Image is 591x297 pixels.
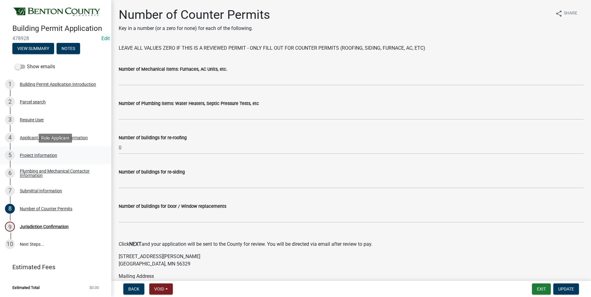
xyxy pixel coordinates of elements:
div: 2 [5,97,15,107]
div: Submittal Information [20,189,62,193]
span: 478928 [12,36,99,41]
div: Project Information [20,153,57,157]
button: Void [149,283,173,295]
div: Building Permit Application Introduction [20,82,96,86]
div: Applicant and Property Information [20,136,88,140]
p: [STREET_ADDRESS][PERSON_NAME] [GEOGRAPHIC_DATA], MN 56329 [119,253,584,268]
label: Number of buildings for Door / Window replacements [119,204,226,209]
strong: NEXT [129,241,142,247]
div: Parcel search [20,100,46,104]
div: Require User [20,118,44,122]
button: View Summary [12,43,54,54]
span: $0.00 [89,286,99,290]
i: share [555,10,563,17]
wm-modal-confirm: Edit Application Number [101,36,110,41]
label: Number of Plumbing Items: Water Heaters, Septic Pressure Tests, etc [119,102,259,106]
div: 5 [5,150,15,160]
div: 4 [5,133,15,143]
button: Exit [532,283,551,295]
button: Notes [57,43,80,54]
h1: Number of Counter Permits [119,7,270,22]
div: Plumbing and Mechanical Contactor Information [20,169,101,178]
button: Update [553,283,579,295]
label: Number of buildings for re-siding [119,170,185,174]
wm-modal-confirm: Summary [12,46,54,51]
label: Number of Mechanical Items: Furnaces, AC Units, etc. [119,67,227,72]
div: Jurisdiction Confirmation [20,224,69,229]
div: Role: Applicant [39,134,72,143]
a: Edit [101,36,110,41]
label: Show emails [15,63,55,70]
div: 1 [5,79,15,89]
span: Void [154,287,164,291]
button: Back [123,283,144,295]
div: 8 [5,204,15,214]
p: Click and your application will be sent to the County for review. You will be directed via email ... [119,241,584,248]
label: Number of buildings for re-roofing [119,136,187,140]
p: Mailing Address P.O. Box 129 [GEOGRAPHIC_DATA], MN 56329 [119,273,584,295]
button: shareShare [550,7,582,19]
div: 3 [5,115,15,125]
div: Number of Counter Permits [20,207,72,211]
div: 6 [5,168,15,178]
p: Key in a number (or a zero for none) for each of the following. [119,25,270,32]
div: 7 [5,186,15,196]
wm-modal-confirm: Notes [57,46,80,51]
span: Update [558,287,574,291]
span: Back [128,287,139,291]
a: Estimated Fees [5,261,101,273]
span: Share [564,10,577,17]
p: LEAVE ALL VALUES ZERO IF THIS IS A REVIEWED PERMIT - ONLY FILL OUT FOR COUNTER PERMITS (ROOFING, ... [119,44,584,52]
img: Benton County, Minnesota [12,6,101,18]
span: Estimated Total [12,286,40,290]
div: 9 [5,222,15,232]
div: 10 [5,239,15,249]
h4: Building Permit Application [12,24,106,33]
